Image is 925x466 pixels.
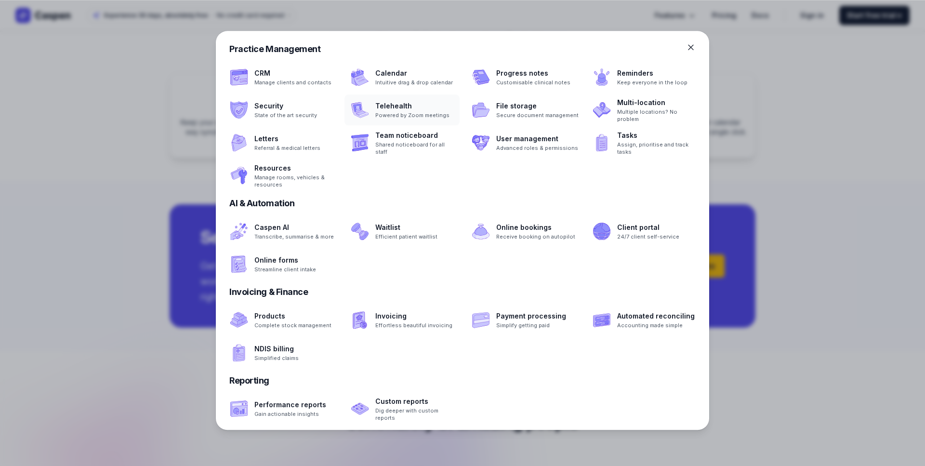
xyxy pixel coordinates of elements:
[375,130,458,141] a: Team noticeboard
[254,222,334,233] a: Caspen AI
[375,67,453,79] a: Calendar
[254,343,299,355] a: NDIS billing
[254,100,317,112] a: Security
[496,100,579,112] a: File storage
[254,133,320,145] a: Letters
[254,310,331,322] a: Products
[254,67,331,79] a: CRM
[496,222,575,233] a: Online bookings
[229,42,696,56] div: Practice Management
[229,285,696,299] div: Invoicing & Finance
[496,310,566,322] a: Payment processing
[254,162,337,174] a: Resources
[617,310,695,322] a: Automated reconciling
[617,222,679,233] a: Client portal
[229,374,696,387] div: Reporting
[617,97,700,108] a: Multi-location
[375,100,449,112] a: Telehealth
[617,130,700,141] a: Tasks
[496,133,578,145] a: User management
[375,396,458,407] a: Custom reports
[496,67,570,79] a: Progress notes
[229,197,696,210] div: AI & Automation
[617,67,687,79] a: Reminders
[254,254,316,266] a: Online forms
[254,399,326,411] a: Performance reports
[375,310,452,322] a: Invoicing
[375,222,437,233] a: Waitlist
